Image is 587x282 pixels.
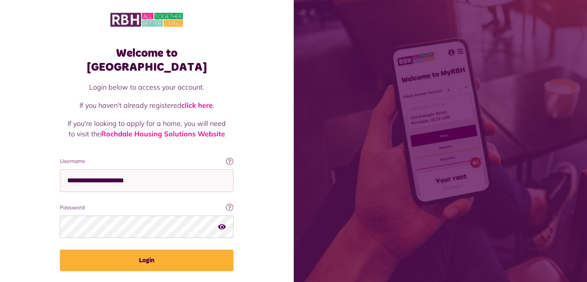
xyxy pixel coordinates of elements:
p: If you haven't already registered . [68,100,226,110]
label: Username [60,157,233,165]
img: MyRBH [110,12,183,28]
button: Login [60,250,233,271]
a: Rochdale Housing Solutions Website [101,129,225,138]
h1: Welcome to [GEOGRAPHIC_DATA] [60,46,233,74]
p: Login below to access your account. [68,82,226,92]
label: Password [60,204,233,212]
a: click here [181,101,213,110]
p: If you're looking to apply for a home, you will need to visit the [68,118,226,139]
